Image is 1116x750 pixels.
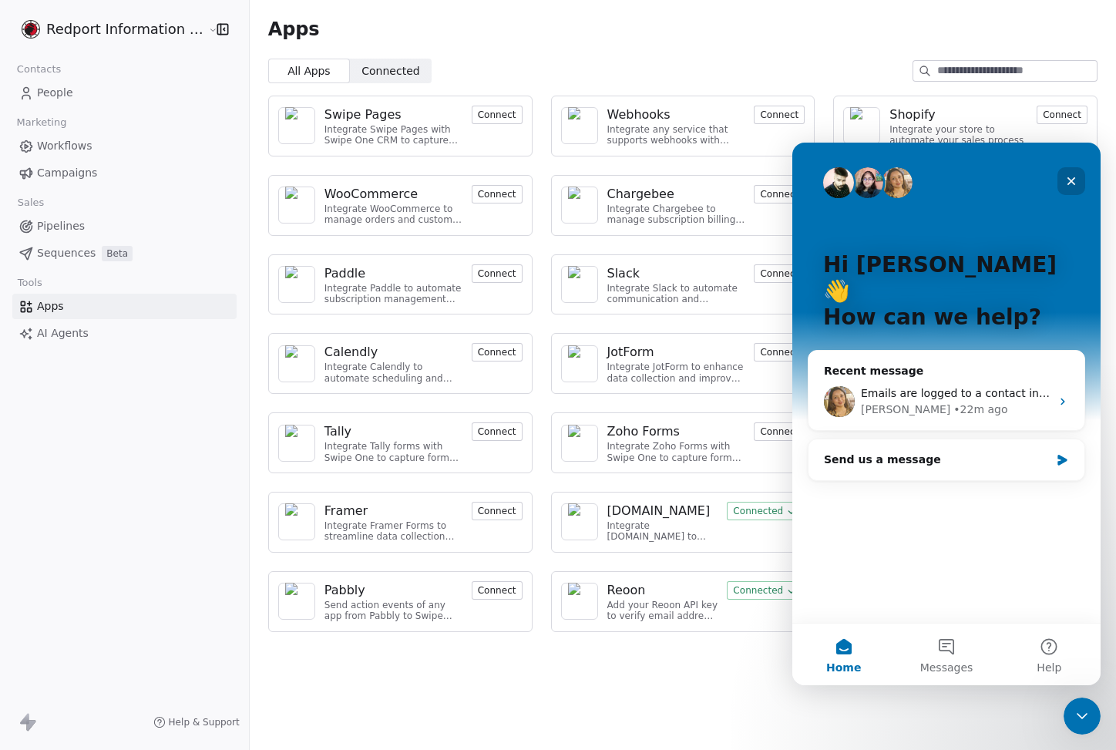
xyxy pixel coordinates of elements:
a: NA [278,107,315,144]
img: NA [285,266,308,303]
button: Connect [472,343,523,362]
a: NA [278,425,315,462]
a: Connect [754,424,805,439]
span: Contacts [10,58,68,81]
div: Shopify [889,106,936,124]
a: Apps [12,294,237,319]
a: Tally [324,422,462,441]
img: NA [285,345,308,382]
div: Calendly [324,343,378,362]
a: Campaigns [12,160,237,186]
span: Workflows [37,138,92,154]
a: [DOMAIN_NAME] [607,502,718,520]
a: NA [278,583,315,620]
div: WooCommerce [324,185,418,203]
img: NA [285,107,308,144]
div: Framer [324,502,368,520]
a: NA [278,266,315,303]
button: Connect [472,581,523,600]
a: NA [561,187,598,224]
a: Connected [727,583,805,597]
div: Pabbly [324,581,365,600]
a: Zoho Forms [607,422,745,441]
div: Integrate [DOMAIN_NAME] to manage bookings and streamline scheduling. [607,520,718,543]
img: NA [568,266,591,303]
a: Workflows [12,133,237,159]
div: Integrate Slack to automate communication and collaboration. [607,283,745,305]
a: Connect [754,187,805,201]
div: Integrate WooCommerce to manage orders and customer data [324,203,462,226]
div: Paddle [324,264,365,283]
a: Connect [1037,107,1087,122]
button: Connect [472,422,523,441]
a: Webhooks [607,106,745,124]
a: Connect [472,424,523,439]
div: Integrate your store to automate your sales process [889,124,1027,146]
span: Connected [361,63,419,79]
div: Chargebee [607,185,674,203]
a: Calendly [324,343,462,362]
a: Swipe Pages [324,106,462,124]
a: Connect [754,345,805,359]
div: [DOMAIN_NAME] [607,502,711,520]
span: Apps [268,18,320,41]
div: Integrate Chargebee to manage subscription billing and customer data. [607,203,745,226]
a: NA [278,345,315,382]
span: Redport Information Assurance [46,19,204,39]
button: Connected [727,502,805,520]
div: Webhooks [607,106,671,124]
span: Marketing [10,111,73,134]
a: Shopify [889,106,1027,124]
span: Tools [11,271,49,294]
div: Integrate Framer Forms to streamline data collection and customer engagement. [324,520,462,543]
a: Connected [727,503,805,518]
div: Zoho Forms [607,422,680,441]
div: Swipe Pages [324,106,402,124]
img: Redport_hacker_head.png [22,20,40,39]
span: Campaigns [37,165,97,181]
a: Connect [472,266,523,281]
a: Paddle [324,264,462,283]
img: NA [285,425,308,462]
a: NA [278,503,315,540]
img: NA [285,583,308,620]
span: AI Agents [37,325,89,341]
a: Connect [472,187,523,201]
a: Pipelines [12,214,237,239]
button: Connect [754,106,805,124]
a: Connect [472,345,523,359]
button: Connect [754,264,805,283]
span: People [37,85,73,101]
a: Help & Support [153,716,240,728]
div: Integrate Tally forms with Swipe One to capture form data. [324,441,462,463]
a: NA [843,107,880,144]
div: Slack [607,264,640,283]
a: Connect [472,503,523,518]
a: Connect [754,266,805,281]
button: Connect [754,343,805,362]
a: Chargebee [607,185,745,203]
div: Tally [324,422,351,441]
a: SequencesBeta [12,240,237,266]
div: Integrate Paddle to automate subscription management and customer engagement. [324,283,462,305]
span: Sales [11,191,51,214]
a: NA [278,187,315,224]
a: NA [561,266,598,303]
span: Sequences [37,245,96,261]
a: WooCommerce [324,185,462,203]
a: Connect [472,107,523,122]
div: Integrate Zoho Forms with Swipe One to capture form submissions. [607,441,745,463]
div: JotForm [607,343,654,362]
